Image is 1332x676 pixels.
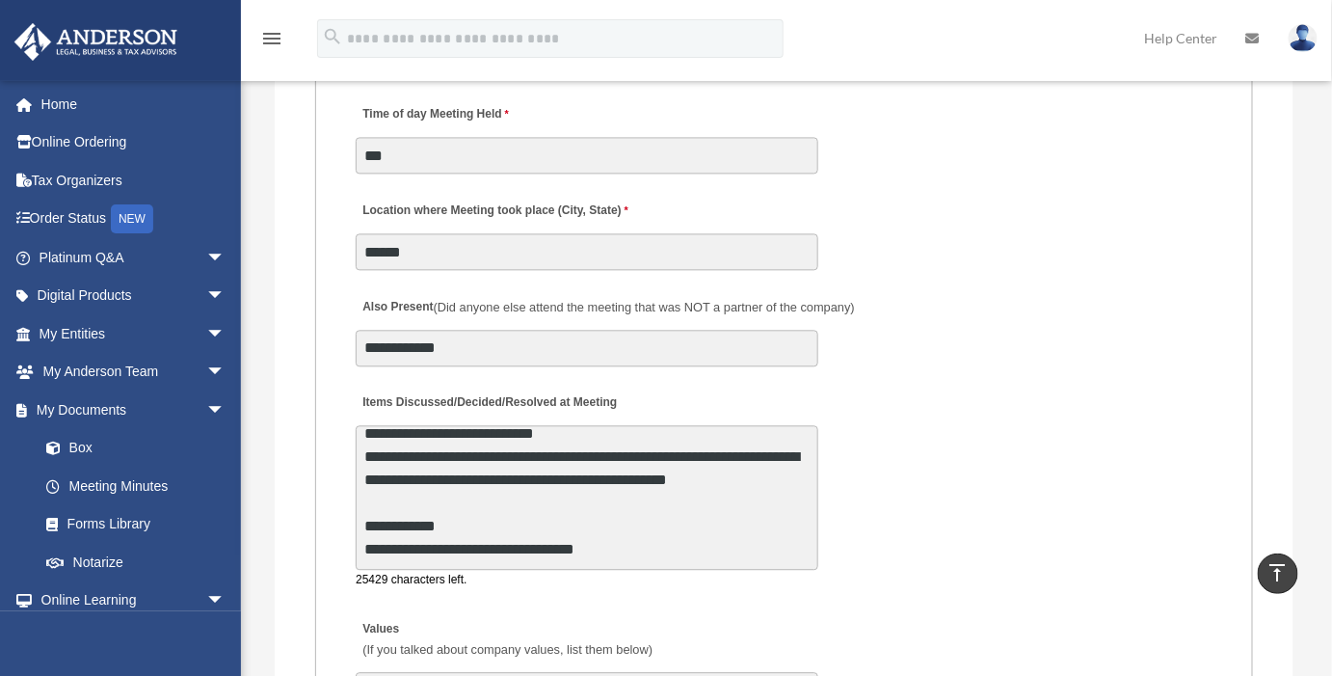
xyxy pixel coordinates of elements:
[9,23,183,61] img: Anderson Advisors Platinum Portal
[206,238,245,278] span: arrow_drop_down
[1289,24,1318,52] img: User Pic
[27,505,254,544] a: Forms Library
[356,102,539,128] label: Time of day Meeting Held
[27,467,245,505] a: Meeting Minutes
[13,353,254,392] a: My Anderson Teamarrow_drop_down
[206,314,245,354] span: arrow_drop_down
[13,200,254,239] a: Order StatusNEW
[206,353,245,392] span: arrow_drop_down
[362,642,653,657] span: (If you talked about company values, list them below)
[356,570,818,590] div: 25429 characters left.
[27,543,254,581] a: Notarize
[206,391,245,430] span: arrow_drop_down
[434,300,855,314] span: (Did anyone else attend the meeting that was NOT a partner of the company)
[13,581,254,620] a: Online Learningarrow_drop_down
[13,123,254,162] a: Online Ordering
[13,391,254,429] a: My Documentsarrow_drop_down
[13,314,254,353] a: My Entitiesarrow_drop_down
[260,27,283,50] i: menu
[1258,554,1298,594] a: vertical_align_top
[111,204,153,233] div: NEW
[206,277,245,316] span: arrow_drop_down
[356,198,633,224] label: Location where Meeting took place (City, State)
[356,391,622,417] label: Items Discussed/Decided/Resolved at Meeting
[260,34,283,50] a: menu
[13,277,254,315] a: Digital Productsarrow_drop_down
[356,616,657,662] label: Values
[13,85,254,123] a: Home
[356,294,860,320] label: Also Present
[206,581,245,621] span: arrow_drop_down
[13,161,254,200] a: Tax Organizers
[27,429,254,468] a: Box
[322,26,343,47] i: search
[13,238,254,277] a: Platinum Q&Aarrow_drop_down
[1266,561,1290,584] i: vertical_align_top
